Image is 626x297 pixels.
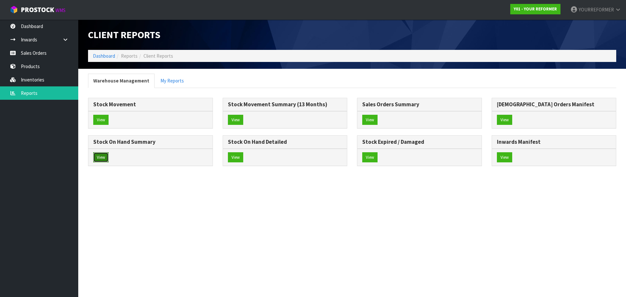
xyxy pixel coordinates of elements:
button: View [497,115,512,125]
span: Client Reports [143,53,173,59]
button: View [497,152,512,163]
strong: Y01 - YOUR REFORMER [514,6,557,12]
a: My Reports [155,74,189,88]
button: View [362,152,378,163]
h3: Stock Movement [93,101,208,108]
small: WMS [55,7,66,13]
button: View [228,115,243,125]
h3: Stock On Hand Summary [93,139,208,145]
a: Warehouse Management [88,74,155,88]
img: cube-alt.png [10,6,18,14]
h3: Stock Expired / Damaged [362,139,477,145]
button: View [362,115,378,125]
span: Reports [121,53,138,59]
span: ProStock [21,6,54,14]
span: Client Reports [88,28,160,41]
h3: Stock On Hand Detailed [228,139,342,145]
span: YOURREFORMER [579,7,614,13]
h3: Stock Movement Summary (13 Months) [228,101,342,108]
h3: [DEMOGRAPHIC_DATA] Orders Manifest [497,101,611,108]
h3: Sales Orders Summary [362,101,477,108]
button: View [228,152,243,163]
button: View [93,115,109,125]
a: Dashboard [93,53,115,59]
h3: Inwards Manifest [497,139,611,145]
button: View [93,152,109,163]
